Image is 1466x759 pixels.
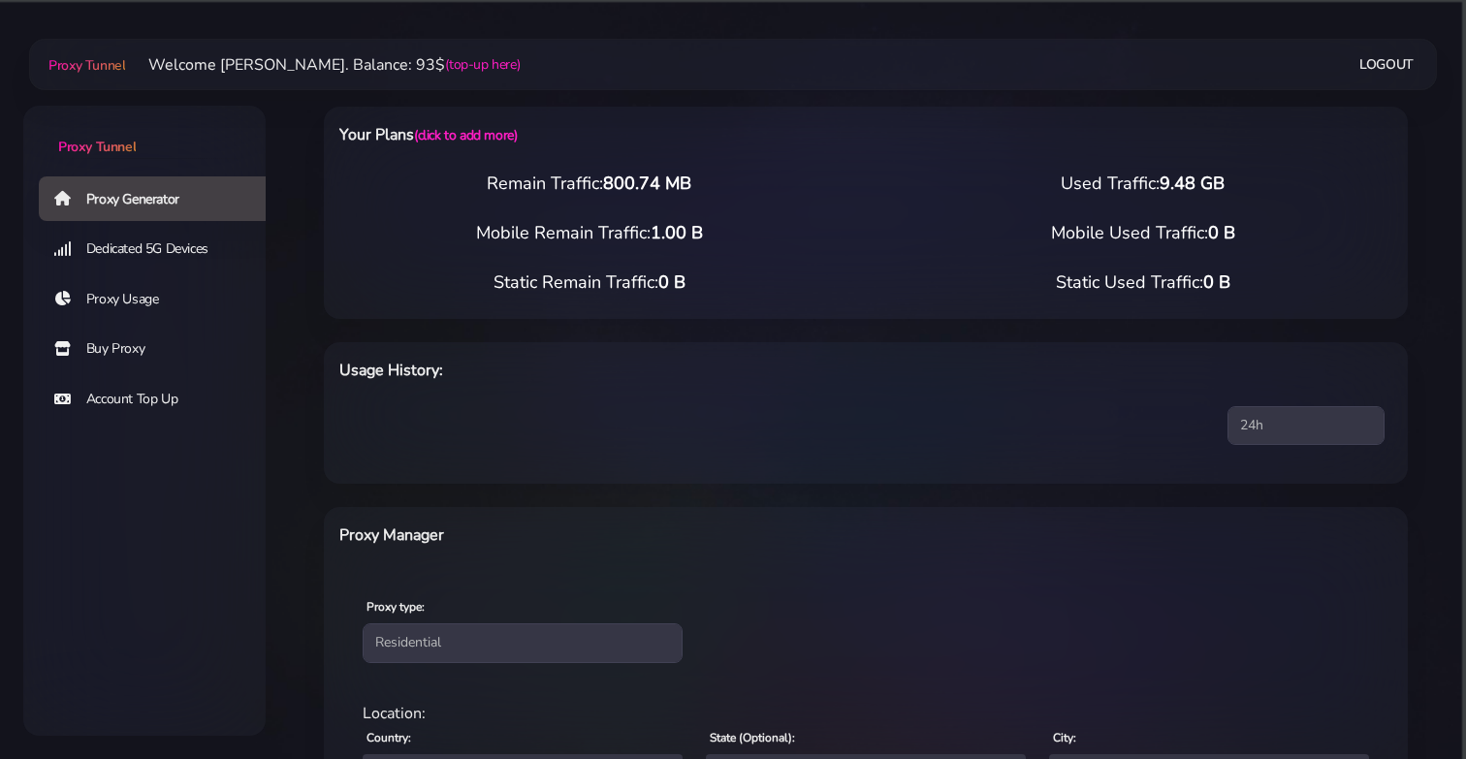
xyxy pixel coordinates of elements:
li: Welcome [PERSON_NAME]. Balance: 93$ [125,53,520,77]
div: Used Traffic: [866,171,1419,197]
label: Proxy type: [366,598,425,616]
div: Static Used Traffic: [866,269,1419,296]
span: Proxy Tunnel [48,56,125,75]
a: Proxy Generator [39,176,281,221]
span: 800.74 MB [603,172,691,195]
div: Location: [351,702,1381,725]
a: Buy Proxy [39,327,281,371]
span: 1.00 B [651,221,703,244]
a: Account Top Up [39,377,281,422]
a: Proxy Tunnel [23,106,266,157]
iframe: Webchat Widget [1354,648,1442,735]
span: 0 B [1203,270,1230,294]
span: Proxy Tunnel [58,138,136,156]
span: 9.48 GB [1160,172,1225,195]
a: Logout [1359,47,1414,82]
a: Proxy Usage [39,277,281,322]
div: Remain Traffic: [312,171,866,197]
a: (click to add more) [414,126,517,144]
h6: Your Plans [339,122,944,147]
span: 0 B [658,270,685,294]
span: 0 B [1208,221,1235,244]
div: Mobile Remain Traffic: [312,220,866,246]
label: State (Optional): [710,729,795,746]
h6: Usage History: [339,358,944,383]
h6: Proxy Manager [339,522,944,548]
label: Country: [366,729,411,746]
a: Proxy Tunnel [45,49,125,80]
div: Static Remain Traffic: [312,269,866,296]
a: (top-up here) [445,54,520,75]
label: City: [1053,729,1076,746]
div: Mobile Used Traffic: [866,220,1419,246]
a: Dedicated 5G Devices [39,227,281,271]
